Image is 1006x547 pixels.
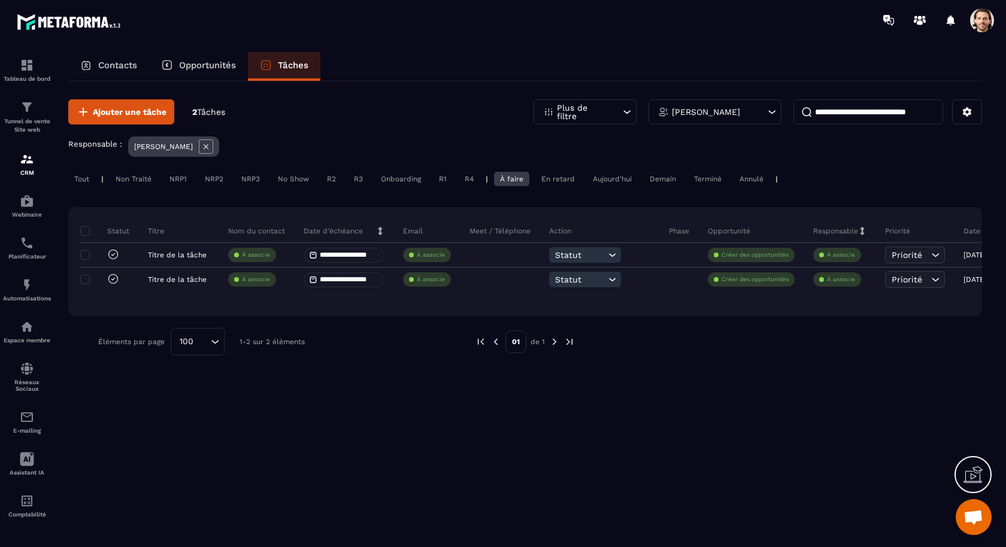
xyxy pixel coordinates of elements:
[163,172,193,186] div: NRP1
[3,311,51,352] a: automationsautomationsEspace membre
[956,499,992,535] div: Ouvrir le chat
[403,226,423,236] p: Email
[68,139,122,148] p: Responsable :
[240,338,305,346] p: 1-2 sur 2 éléments
[3,169,51,176] p: CRM
[3,185,51,227] a: automationsautomationsWebinaire
[101,175,104,183] p: |
[669,226,689,236] p: Phase
[644,172,682,186] div: Demain
[417,275,445,284] p: À associe
[963,251,1006,259] p: [DATE] 01:19
[20,58,34,72] img: formation
[3,49,51,91] a: formationformationTableau de bord
[708,226,750,236] p: Opportunité
[3,337,51,344] p: Espace membre
[494,172,529,186] div: À faire
[235,172,266,186] div: NRP3
[248,52,320,81] a: Tâches
[110,172,157,186] div: Non Traité
[3,211,51,218] p: Webinaire
[549,226,571,236] p: Action
[148,275,207,284] p: Titre de la tâche
[3,443,51,485] a: Assistant IA
[3,117,51,134] p: Tunnel de vente Site web
[555,250,605,260] span: Statut
[20,236,34,250] img: scheduler
[192,107,225,118] p: 2
[469,226,531,236] p: Meet / Téléphone
[68,172,95,186] div: Tout
[199,172,229,186] div: NRP2
[490,336,501,347] img: prev
[433,172,453,186] div: R1
[68,99,174,124] button: Ajouter une tâche
[417,251,445,259] p: À associe
[171,328,225,355] div: Search for option
[134,142,193,151] p: [PERSON_NAME]
[198,335,208,348] input: Search for option
[149,52,248,81] a: Opportunités
[3,427,51,434] p: E-mailing
[228,226,285,236] p: Nom du contact
[93,106,166,118] span: Ajouter une tâche
[535,172,581,186] div: En retard
[459,172,480,186] div: R4
[3,295,51,302] p: Automatisations
[179,60,236,71] p: Opportunités
[734,172,769,186] div: Annulé
[555,275,605,284] span: Statut
[148,251,207,259] p: Titre de la tâche
[3,469,51,476] p: Assistant IA
[20,100,34,114] img: formation
[587,172,638,186] div: Aujourd'hui
[549,336,560,347] img: next
[892,275,922,284] span: Priorité
[486,175,488,183] p: |
[20,361,34,376] img: social-network
[3,227,51,269] a: schedulerschedulerPlanificateur
[688,172,728,186] div: Terminé
[3,269,51,311] a: automationsautomationsAutomatisations
[3,511,51,518] p: Comptabilité
[98,338,165,346] p: Éléments par page
[531,337,545,347] p: de 1
[3,75,51,82] p: Tableau de bord
[242,275,270,284] p: À associe
[775,175,778,183] p: |
[3,253,51,260] p: Planificateur
[3,401,51,443] a: emailemailE-mailing
[304,226,363,236] p: Date d’échéance
[348,172,369,186] div: R3
[68,52,149,81] a: Contacts
[3,352,51,401] a: social-networksocial-networkRéseaux Sociaux
[20,410,34,424] img: email
[321,172,342,186] div: R2
[20,494,34,508] img: accountant
[557,104,610,120] p: Plus de filtre
[475,336,486,347] img: prev
[20,152,34,166] img: formation
[17,11,125,33] img: logo
[3,379,51,392] p: Réseaux Sociaux
[20,320,34,334] img: automations
[375,172,427,186] div: Onboarding
[885,226,910,236] p: Priorité
[148,226,164,236] p: Titre
[827,275,855,284] p: À associe
[83,226,129,236] p: Statut
[3,143,51,185] a: formationformationCRM
[278,60,308,71] p: Tâches
[272,172,315,186] div: No Show
[197,107,225,117] span: Tâches
[722,251,789,259] p: Créer des opportunités
[672,108,740,116] p: [PERSON_NAME]
[20,194,34,208] img: automations
[892,250,922,260] span: Priorité
[813,226,858,236] p: Responsable
[20,278,34,292] img: automations
[242,251,270,259] p: À associe
[98,60,137,71] p: Contacts
[827,251,855,259] p: À associe
[564,336,575,347] img: next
